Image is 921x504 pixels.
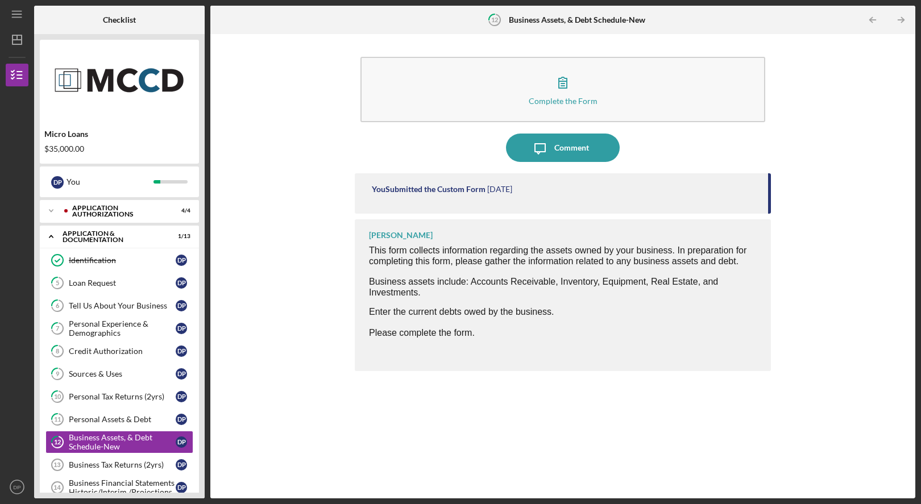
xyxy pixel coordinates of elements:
a: IdentificationDP [45,249,193,272]
div: Credit Authorization [69,347,176,356]
span: This form collects information regarding the assets owned by your business. In preparation for co... [369,245,746,297]
a: 14Business Financial Statements Historic/Interim /ProjectionsDP [45,476,193,499]
tspan: 9 [56,370,60,378]
tspan: 6 [56,302,60,310]
text: DP [13,484,20,490]
a: 11Personal Assets & DebtDP [45,408,193,431]
tspan: 10 [54,393,61,401]
div: D P [176,368,187,380]
div: Personal Experience & Demographics [69,319,176,338]
div: Identification [69,256,176,265]
div: Comment [554,134,589,162]
div: D P [176,414,187,425]
div: D P [51,176,64,189]
tspan: 7 [56,325,60,332]
time: 2025-09-30 19:05 [487,185,512,194]
a: 6Tell Us About Your BusinessDP [45,294,193,317]
a: 7Personal Experience & DemographicsDP [45,317,193,340]
a: 10Personal Tax Returns (2yrs)DP [45,385,193,408]
div: Personal Tax Returns (2yrs) [69,392,176,401]
b: Checklist [103,15,136,24]
div: D P [176,436,187,448]
div: D P [176,459,187,470]
div: Business Assets, & Debt Schedule-New [69,433,176,451]
div: D P [176,277,187,289]
div: D P [176,391,187,402]
a: 12Business Assets, & Debt Schedule-NewDP [45,431,193,453]
div: Application Authorizations [72,205,162,218]
a: 5Loan RequestDP [45,272,193,294]
tspan: 12 [54,439,61,446]
tspan: 12 [491,16,497,23]
img: Product logo [40,45,199,114]
a: 8Credit AuthorizationDP [45,340,193,363]
div: D P [176,323,187,334]
a: 13Business Tax Returns (2yrs)DP [45,453,193,476]
div: [PERSON_NAME] [369,231,433,240]
div: D P [176,300,187,311]
div: Sources & Uses [69,369,176,378]
div: Micro Loans [44,130,194,139]
div: Personal Assets & Debt [69,415,176,424]
div: Application & Documentation [63,230,162,243]
tspan: 13 [53,461,60,468]
tspan: 5 [56,280,59,287]
div: Complete the Form [529,97,598,105]
div: Business Financial Statements Historic/Interim /Projections [69,478,176,497]
div: D P [176,255,187,266]
div: Business Tax Returns (2yrs) [69,460,176,469]
div: Tell Us About Your Business [69,301,176,310]
div: 1 / 13 [170,233,190,240]
button: Complete the Form [360,57,765,122]
b: Business Assets, & Debt Schedule-New [509,15,645,24]
button: DP [6,476,28,498]
div: $35,000.00 [44,144,194,153]
div: You [67,172,153,191]
tspan: 8 [56,348,59,355]
div: You Submitted the Custom Form [372,185,486,194]
tspan: 11 [54,416,61,423]
div: D P [176,345,187,357]
button: Comment [506,134,620,162]
div: 4 / 4 [170,207,190,214]
div: Loan Request [69,278,176,288]
a: 9Sources & UsesDP [45,363,193,385]
div: D P [176,482,187,493]
tspan: 14 [53,484,61,491]
span: Enter the current debts owed by the business. Please complete the form. [369,307,554,338]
